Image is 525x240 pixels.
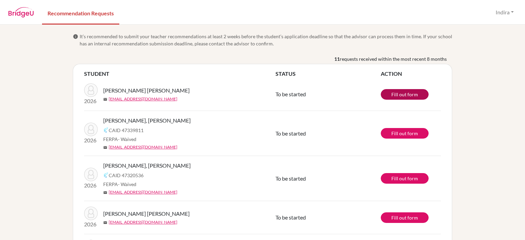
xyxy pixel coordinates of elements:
img: Yu Way Miranda, Elisa Montserrath [84,123,98,136]
a: Fill out form [381,128,429,139]
p: 2026 [84,181,98,189]
span: mail [103,97,107,101]
span: mail [103,221,107,225]
span: CAID 47320536 [109,172,144,179]
span: [PERSON_NAME], [PERSON_NAME] [103,161,191,170]
a: [EMAIL_ADDRESS][DOMAIN_NAME] [109,219,177,225]
span: To be started [275,214,306,221]
span: To be started [275,175,306,182]
img: Girón Cruz, Pedro Alejandro [84,83,98,97]
span: [PERSON_NAME] [PERSON_NAME] [103,86,190,95]
span: FERPA [103,181,136,188]
span: [PERSON_NAME] [PERSON_NAME] [103,210,190,218]
img: Common App logo [103,172,109,178]
th: STATUS [275,70,381,78]
button: Indira [493,6,517,19]
p: 2026 [84,97,98,105]
a: [EMAIL_ADDRESS][DOMAIN_NAME] [109,144,177,150]
img: Hernández Aguirre, Alex Gabriel [84,168,98,181]
span: CAID 47339811 [109,127,144,134]
span: mail [103,190,107,195]
span: info [73,34,78,39]
a: Fill out form [381,212,429,223]
p: 2026 [84,220,98,228]
span: requests received within the most recent 8 months [340,55,447,62]
a: [EMAIL_ADDRESS][DOMAIN_NAME] [109,96,177,102]
span: To be started [275,91,306,97]
th: STUDENT [84,70,275,78]
img: Mencía Salgado, Daniela Sofía [84,207,98,220]
a: Fill out form [381,173,429,184]
b: 11 [334,55,340,62]
span: - Waived [118,136,136,142]
span: To be started [275,130,306,137]
span: [PERSON_NAME], [PERSON_NAME] [103,116,191,125]
a: Fill out form [381,89,429,100]
img: BridgeU logo [8,7,34,17]
a: [EMAIL_ADDRESS][DOMAIN_NAME] [109,189,177,195]
span: It’s recommended to submit your teacher recommendations at least 2 weeks before the student’s app... [80,33,452,47]
span: FERPA [103,136,136,143]
span: - Waived [118,181,136,187]
th: ACTION [381,70,441,78]
img: Common App logo [103,127,109,133]
p: 2026 [84,136,98,144]
span: mail [103,145,107,150]
a: Recommendation Requests [42,1,119,25]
